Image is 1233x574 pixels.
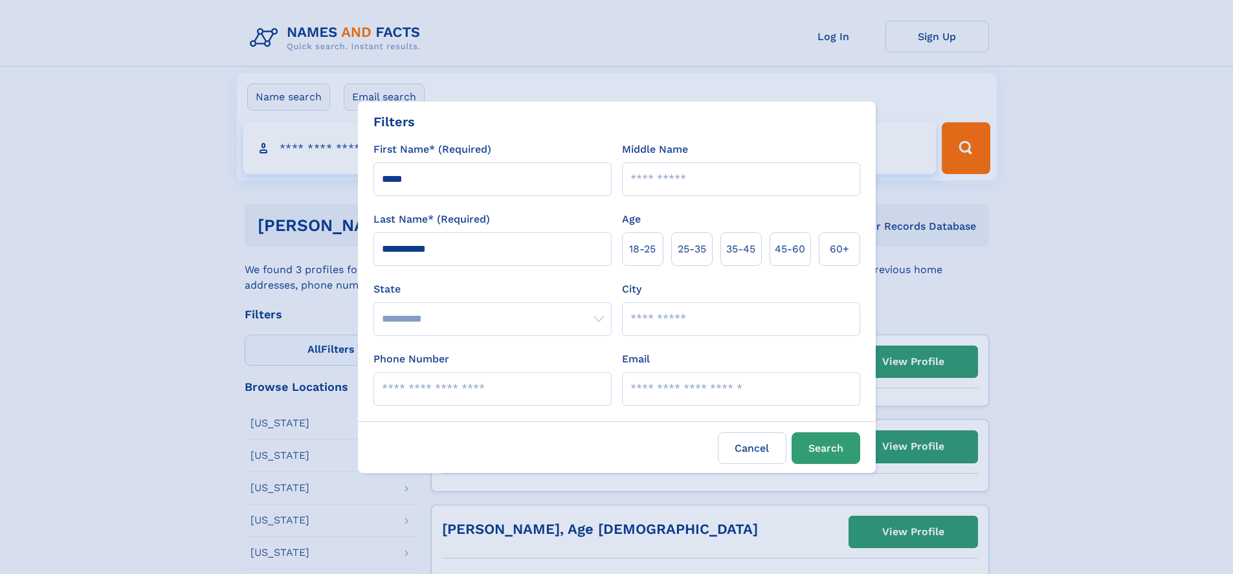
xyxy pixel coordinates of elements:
span: 18‑25 [629,241,656,257]
label: Age [622,212,641,227]
label: Email [622,351,650,367]
span: 25‑35 [678,241,706,257]
label: First Name* (Required) [373,142,491,157]
div: Filters [373,112,415,131]
label: State [373,281,612,297]
span: 35‑45 [726,241,755,257]
span: 60+ [830,241,849,257]
label: Last Name* (Required) [373,212,490,227]
label: Phone Number [373,351,449,367]
span: 45‑60 [775,241,805,257]
label: Cancel [718,432,786,464]
button: Search [792,432,860,464]
label: Middle Name [622,142,688,157]
label: City [622,281,641,297]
